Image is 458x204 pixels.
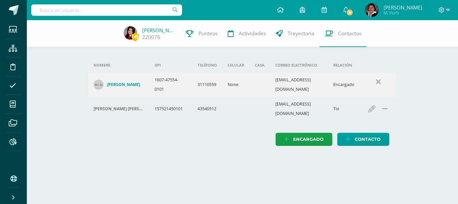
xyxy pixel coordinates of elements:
[192,58,222,73] th: Teléfono
[94,106,144,112] h4: [PERSON_NAME] [PERSON_NAME] .
[239,30,266,37] span: Actividades
[365,3,379,17] img: c5e15b6d1c97cfcc5e091a47d8fce03b.png
[270,58,328,73] th: Correo electrónico
[384,10,422,16] span: Mi Perfil
[31,4,182,16] input: Busca un usuario...
[192,97,222,121] td: 43540512
[149,97,192,121] td: 157521450101
[142,27,176,34] a: [PERSON_NAME]
[94,106,144,112] div: Pineda Maldonado Clinton Homero .
[288,30,314,37] span: Trayectoria
[222,58,249,73] th: Celular
[124,26,137,40] img: 2acc572b8ec1196b957213eb7f184b71.png
[276,133,332,146] a: Encargado
[222,73,249,97] td: None
[131,33,139,41] span: 145
[338,30,361,37] span: Contactos
[337,133,389,146] a: Contacto
[270,97,328,121] td: [EMAIL_ADDRESS][DOMAIN_NAME]
[94,80,104,90] img: 30x30
[94,80,144,90] a: [PERSON_NAME]
[384,4,422,11] span: [PERSON_NAME]
[346,9,353,16] span: 9
[107,82,140,87] h4: [PERSON_NAME]
[249,58,270,73] th: Casa
[328,58,360,73] th: Relación
[328,97,360,121] td: Tio
[149,58,192,73] th: DPI
[320,20,366,47] a: Contactos
[88,58,149,73] th: Nombre
[192,73,222,97] td: 31110559
[223,20,271,47] a: Actividades
[271,20,320,47] a: Trayectoria
[181,20,223,47] a: Punteos
[293,133,324,146] span: Encargado
[270,73,328,97] td: [EMAIL_ADDRESS][DOMAIN_NAME]
[142,34,160,41] a: 220076
[355,133,381,146] span: Contacto
[149,73,192,97] td: 1607-47554-0101
[328,73,360,97] td: Encargado
[198,30,218,37] span: Punteos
